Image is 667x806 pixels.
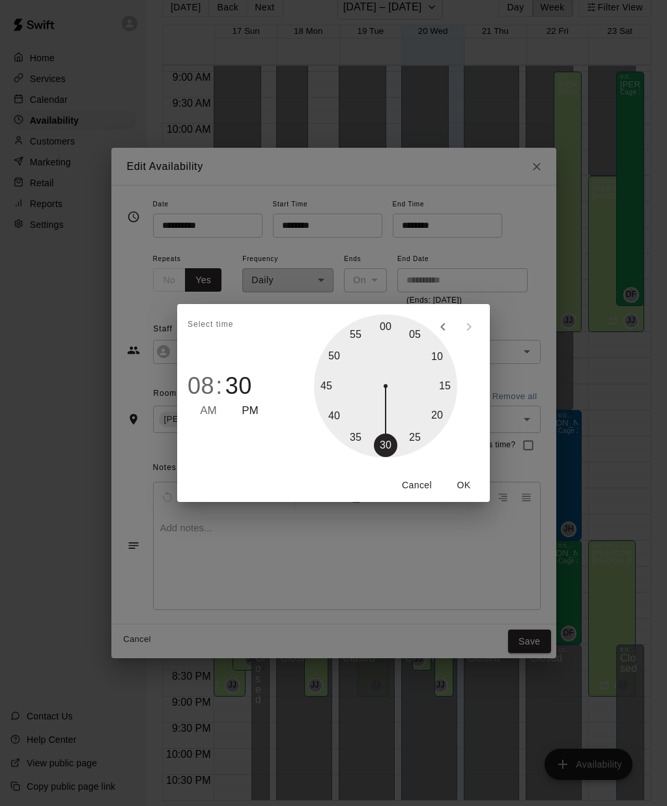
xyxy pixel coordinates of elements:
span: : [216,372,223,400]
button: open previous view [430,314,456,340]
button: AM [200,402,217,420]
button: Cancel [396,473,438,497]
button: PM [242,402,259,420]
button: OK [443,473,485,497]
button: 08 [188,372,214,400]
button: 30 [225,372,252,400]
span: Select time [188,314,233,335]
